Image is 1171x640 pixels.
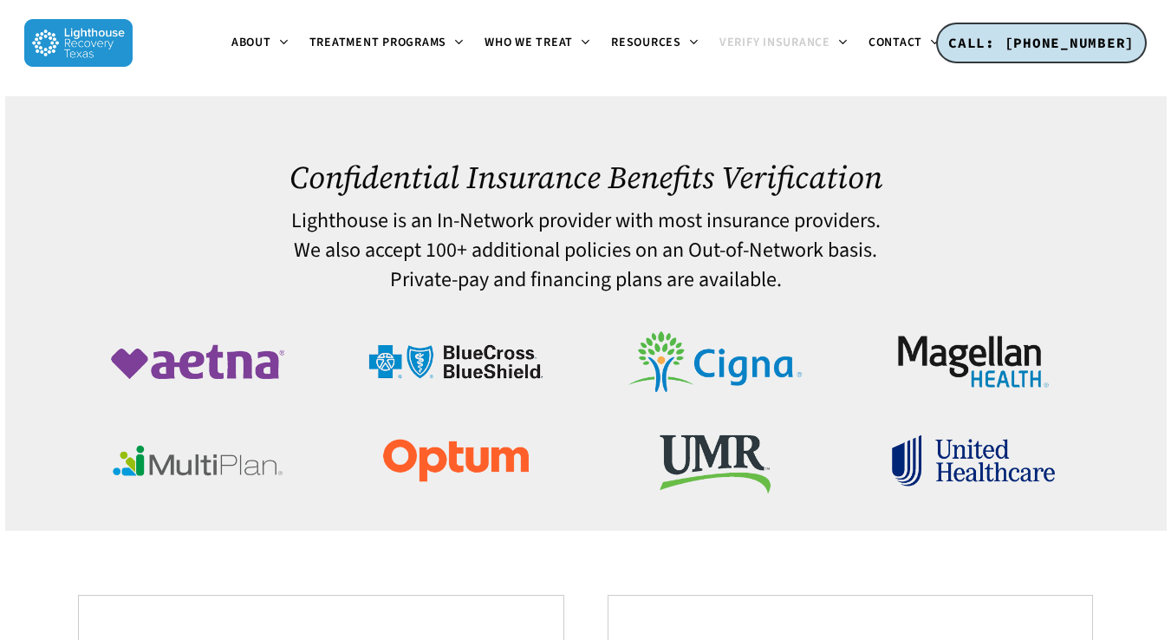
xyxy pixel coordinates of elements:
a: Who We Treat [474,36,601,50]
h4: We also accept 100+ additional policies on an Out-of-Network basis. [78,239,1093,262]
h1: Confidential Insurance Benefits Verification [78,160,1093,195]
a: About [221,36,299,50]
span: Resources [611,34,681,51]
a: CALL: [PHONE_NUMBER] [936,23,1147,64]
span: Who We Treat [485,34,573,51]
a: Contact [858,36,950,50]
a: Resources [601,36,709,50]
span: Contact [868,34,922,51]
a: Verify Insurance [709,36,858,50]
span: Treatment Programs [309,34,447,51]
span: About [231,34,271,51]
h4: Private-pay and financing plans are available. [78,269,1093,291]
span: Verify Insurance [719,34,830,51]
h4: Lighthouse is an In-Network provider with most insurance providers. [78,210,1093,232]
a: Treatment Programs [299,36,475,50]
span: CALL: [PHONE_NUMBER] [948,34,1135,51]
img: Lighthouse Recovery Texas [24,19,133,67]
